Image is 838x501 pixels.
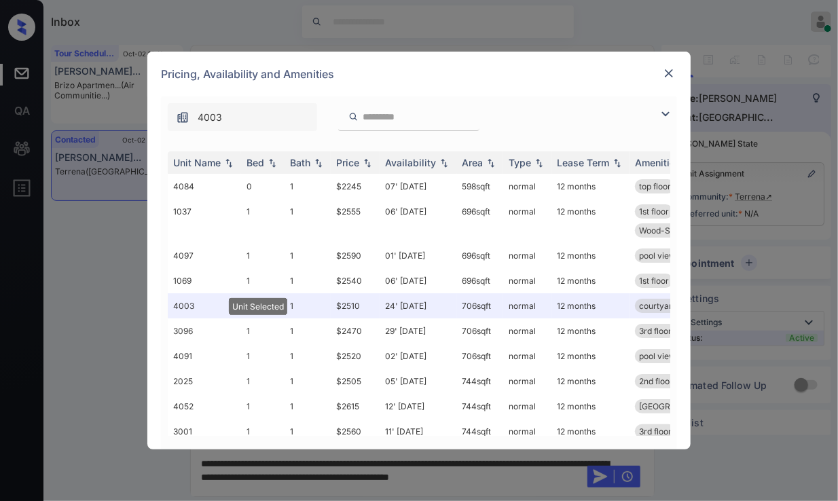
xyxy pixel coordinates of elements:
[551,318,630,344] td: 12 months
[551,394,630,419] td: 12 months
[456,344,503,369] td: 706 sqft
[437,158,451,168] img: sorting
[331,243,380,268] td: $2590
[657,106,674,122] img: icon-zuma
[285,199,331,243] td: 1
[551,293,630,318] td: 12 months
[285,344,331,369] td: 1
[266,158,279,168] img: sorting
[241,369,285,394] td: 1
[168,344,241,369] td: 4091
[241,268,285,293] td: 1
[285,174,331,199] td: 1
[285,419,331,444] td: 1
[331,293,380,318] td: $2510
[503,369,551,394] td: normal
[503,344,551,369] td: normal
[168,174,241,199] td: 4084
[285,394,331,419] td: 1
[241,419,285,444] td: 1
[380,394,456,419] td: 12' [DATE]
[168,394,241,419] td: 4052
[348,111,359,123] img: icon-zuma
[456,419,503,444] td: 744 sqft
[503,174,551,199] td: normal
[456,318,503,344] td: 706 sqft
[241,174,285,199] td: 0
[285,243,331,268] td: 1
[551,369,630,394] td: 12 months
[222,158,236,168] img: sorting
[336,157,359,168] div: Price
[385,157,436,168] div: Availability
[285,318,331,344] td: 1
[168,243,241,268] td: 4097
[639,301,697,311] span: courtyard view
[639,250,676,261] span: pool view
[147,52,691,96] div: Pricing, Availability and Amenities
[639,276,669,286] span: 1st floor
[456,174,503,199] td: 598 sqft
[198,110,222,125] span: 4003
[456,199,503,243] td: 696 sqft
[380,243,456,268] td: 01' [DATE]
[331,419,380,444] td: $2560
[551,419,630,444] td: 12 months
[456,369,503,394] td: 744 sqft
[361,158,374,168] img: sorting
[639,426,672,437] span: 3rd floor
[503,268,551,293] td: normal
[380,318,456,344] td: 29' [DATE]
[503,419,551,444] td: normal
[380,369,456,394] td: 05' [DATE]
[551,243,630,268] td: 12 months
[611,158,624,168] img: sorting
[503,243,551,268] td: normal
[380,419,456,444] td: 11' [DATE]
[456,268,503,293] td: 696 sqft
[551,344,630,369] td: 12 months
[290,157,310,168] div: Bath
[241,344,285,369] td: 1
[557,157,609,168] div: Lease Term
[285,369,331,394] td: 1
[639,181,671,191] span: top floor
[639,376,673,386] span: 2nd floor
[639,351,676,361] span: pool view
[241,293,285,318] td: 1
[456,243,503,268] td: 696 sqft
[662,67,676,80] img: close
[331,394,380,419] td: $2615
[380,293,456,318] td: 24' [DATE]
[168,419,241,444] td: 3001
[285,293,331,318] td: 1
[331,174,380,199] td: $2245
[503,293,551,318] td: normal
[639,225,709,236] span: Wood-Style Floo...
[168,318,241,344] td: 3096
[241,243,285,268] td: 1
[639,326,672,336] span: 3rd floor
[176,111,189,124] img: icon-zuma
[285,268,331,293] td: 1
[331,344,380,369] td: $2520
[331,369,380,394] td: $2505
[331,268,380,293] td: $2540
[639,401,723,411] span: [GEOGRAPHIC_DATA]
[312,158,325,168] img: sorting
[173,157,221,168] div: Unit Name
[456,394,503,419] td: 744 sqft
[168,268,241,293] td: 1069
[551,268,630,293] td: 12 months
[503,199,551,243] td: normal
[241,199,285,243] td: 1
[380,174,456,199] td: 07' [DATE]
[509,157,531,168] div: Type
[551,199,630,243] td: 12 months
[635,157,680,168] div: Amenities
[503,394,551,419] td: normal
[247,157,264,168] div: Bed
[551,174,630,199] td: 12 months
[168,369,241,394] td: 2025
[380,344,456,369] td: 02' [DATE]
